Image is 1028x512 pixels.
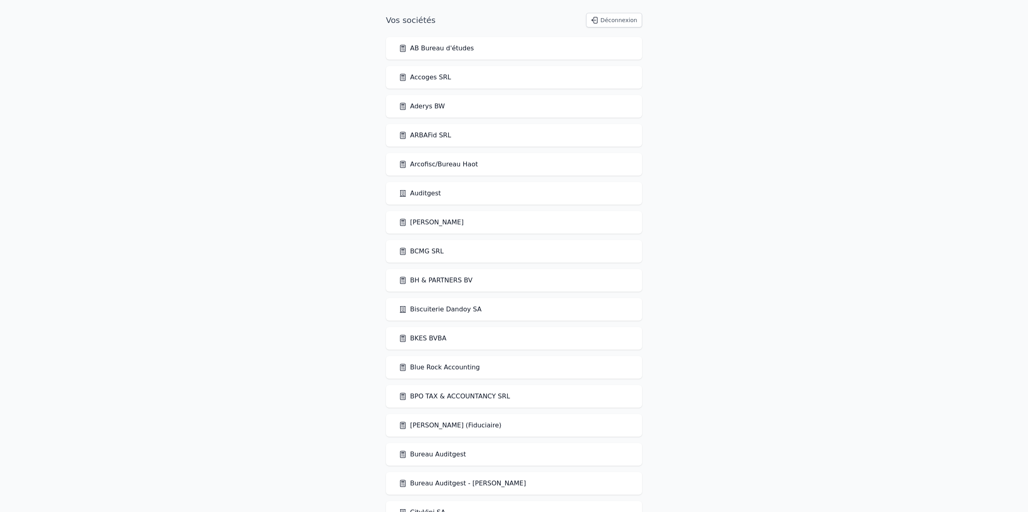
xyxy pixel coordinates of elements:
[399,421,502,430] a: [PERSON_NAME] (Fiduciaire)
[399,73,451,82] a: Accoges SRL
[399,102,445,111] a: Aderys BW
[386,15,435,26] h1: Vos sociétés
[399,276,473,285] a: BH & PARTNERS BV
[399,479,526,488] a: Bureau Auditgest - [PERSON_NAME]
[399,392,510,401] a: BPO TAX & ACCOUNTANCY SRL
[399,450,466,459] a: Bureau Auditgest
[399,44,474,53] a: AB Bureau d'études
[399,189,441,198] a: Auditgest
[399,363,480,372] a: Blue Rock Accounting
[399,218,464,227] a: [PERSON_NAME]
[399,334,446,343] a: BKES BVBA
[399,131,451,140] a: ARBAFid SRL
[399,160,478,169] a: Arcofisc/Bureau Haot
[399,305,481,314] a: Biscuiterie Dandoy SA
[399,247,444,256] a: BCMG SRL
[586,13,642,27] button: Déconnexion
